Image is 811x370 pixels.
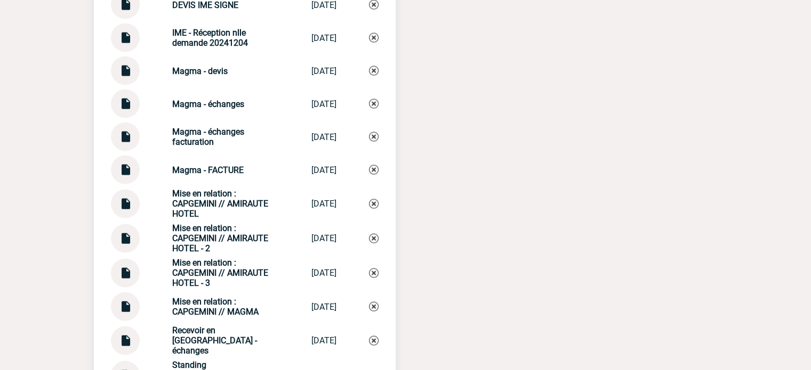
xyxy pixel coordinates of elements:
div: [DATE] [311,99,336,109]
strong: Mise en relation : CAPGEMINI // AMIRAUTE HOTEL - 3 [172,258,268,288]
strong: Mise en relation : CAPGEMINI // AMIRAUTE HOTEL - 2 [172,223,268,253]
strong: Magma - échanges [172,99,244,109]
div: [DATE] [311,335,336,346]
img: Supprimer [369,165,379,175]
strong: Mise en relation : CAPGEMINI // AMIRAUTE HOTEL [172,188,268,219]
div: [DATE] [311,199,336,209]
strong: Mise en relation : CAPGEMINI // MAGMA [172,297,259,317]
strong: Magma - devis [172,66,228,76]
div: [DATE] [311,302,336,312]
img: Supprimer [369,66,379,76]
div: [DATE] [311,165,336,175]
img: Supprimer [369,132,379,142]
div: [DATE] [311,233,336,243]
strong: Recevoir en [GEOGRAPHIC_DATA] - échanges [172,325,257,356]
strong: Magma - FACTURE [172,165,244,175]
img: Supprimer [369,234,379,243]
img: Supprimer [369,99,379,109]
img: Supprimer [369,268,379,278]
div: [DATE] [311,66,336,76]
img: Supprimer [369,336,379,346]
img: Supprimer [369,33,379,43]
img: Supprimer [369,302,379,311]
div: [DATE] [311,132,336,142]
div: [DATE] [311,268,336,278]
strong: Magma - échanges facturation [172,127,244,147]
div: [DATE] [311,33,336,43]
strong: IME - Réception nlle demande 20241204 [172,28,248,48]
img: Supprimer [369,199,379,209]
